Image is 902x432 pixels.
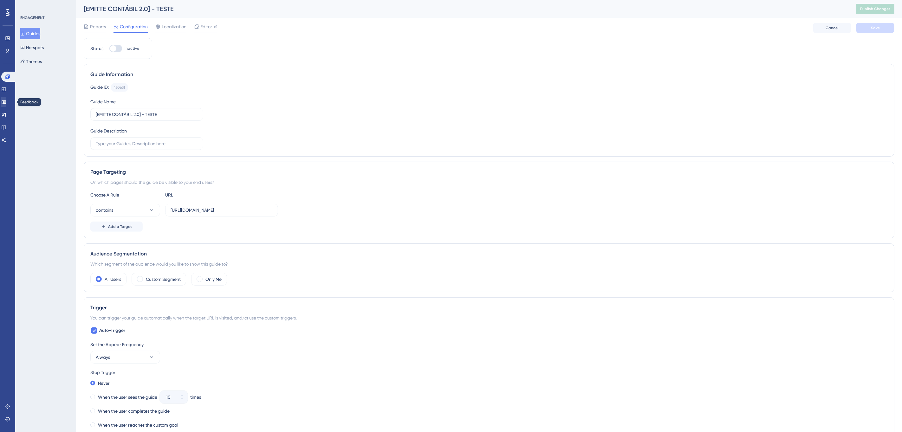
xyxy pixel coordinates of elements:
button: Save [856,23,894,33]
div: Choose A Rule [90,191,160,199]
div: Set the Appear Frequency [90,341,888,348]
div: 150631 [114,85,125,90]
input: yourwebsite.com/path [171,207,273,214]
span: Add a Target [108,224,132,229]
div: Guide Name [90,98,116,106]
div: Stop Trigger [90,369,888,376]
label: All Users [105,275,121,283]
div: Trigger [90,304,888,312]
label: When the user completes the guide [98,407,170,415]
div: Audience Segmentation [90,250,888,258]
label: Custom Segment [146,275,181,283]
span: Localization [162,23,186,30]
button: Cancel [813,23,851,33]
div: [EMITTE CONTÁBIL 2.0] - TESTE [84,4,840,13]
div: Guide ID: [90,83,109,92]
div: Guide Description [90,127,127,135]
input: Type your Guide’s Name here [96,111,198,118]
label: When the user reaches the custom goal [98,421,178,429]
button: Add a Target [90,222,143,232]
span: Editor [200,23,212,30]
span: contains [96,206,113,214]
div: You can trigger your guide automatically when the target URL is visited, and/or use the custom tr... [90,314,888,322]
div: URL [165,191,235,199]
div: Page Targeting [90,168,888,176]
span: Inactive [125,46,139,51]
div: On which pages should the guide be visible to your end users? [90,178,888,186]
input: Type your Guide’s Description here [96,140,198,147]
label: Never [98,379,110,387]
div: Which segment of the audience would you like to show this guide to? [90,260,888,268]
button: contains [90,204,160,216]
button: Themes [20,56,42,67]
span: Always [96,353,110,361]
label: Only Me [205,275,222,283]
span: Auto-Trigger [99,327,125,334]
button: Guides [20,28,40,39]
button: Publish Changes [856,4,894,14]
div: ENGAGEMENT [20,15,44,20]
span: Cancel [826,25,839,30]
button: Always [90,351,160,364]
label: When the user sees the guide [98,393,157,401]
div: Guide Information [90,71,888,78]
span: Configuration [120,23,148,30]
span: Publish Changes [860,6,891,11]
div: times [190,393,201,401]
span: Reports [90,23,106,30]
button: Hotspots [20,42,44,53]
span: Save [871,25,880,30]
div: Status: [90,45,104,52]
